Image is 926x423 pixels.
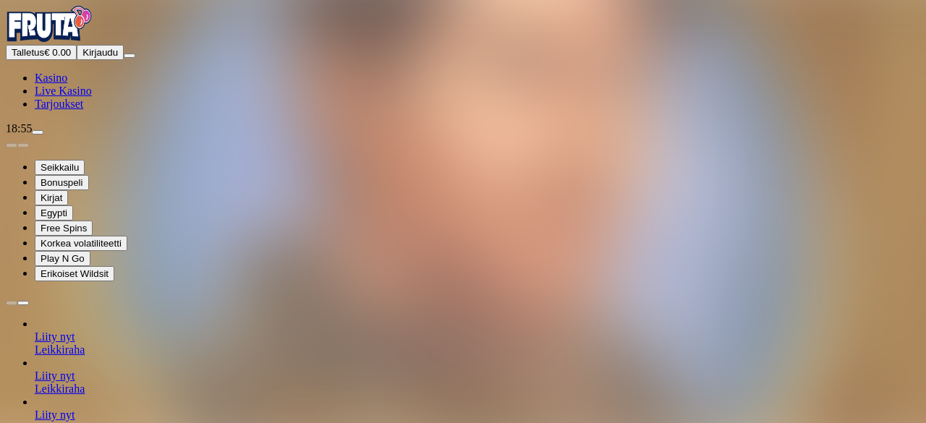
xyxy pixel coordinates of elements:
span: Erikoiset Wildsit [41,268,109,279]
nav: Main menu [6,72,920,111]
a: Live Kasino [35,85,92,97]
button: Erikoiset Wildsit [35,266,114,281]
button: Kirjat [35,190,68,205]
span: Bonuspeli [41,177,83,188]
span: Seikkailu [41,162,79,173]
span: Free Spins [41,223,87,234]
a: Fruta [6,32,93,44]
a: Liity nyt [35,369,75,382]
button: menu [124,54,135,58]
span: Kirjat [41,192,62,203]
button: prev slide [6,301,17,305]
button: next slide [17,143,29,148]
span: Talletus [12,47,44,58]
span: Play N Go [41,253,85,264]
span: Kirjaudu [82,47,118,58]
a: Tarjoukset [35,98,83,110]
img: Fruta [6,6,93,42]
a: Leikkiraha [35,343,85,356]
button: Kirjaudu [77,45,124,60]
span: 18:55 [6,122,32,134]
button: Seikkailu [35,160,85,175]
span: Egypti [41,208,67,218]
a: Liity nyt [35,409,75,421]
span: € 0.00 [44,47,71,58]
button: next slide [17,301,29,305]
button: Bonuspeli [35,175,89,190]
button: Talletusplus icon€ 0.00 [6,45,77,60]
button: live-chat [32,130,43,134]
a: Liity nyt [35,330,75,343]
span: Korkea volatiliteetti [41,238,122,249]
button: Play N Go [35,251,90,266]
a: Kasino [35,72,67,84]
button: prev slide [6,143,17,148]
button: Egypti [35,205,73,221]
a: Leikkiraha [35,383,85,395]
button: Korkea volatiliteetti [35,236,127,251]
button: Free Spins [35,221,93,236]
nav: Primary [6,6,920,111]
